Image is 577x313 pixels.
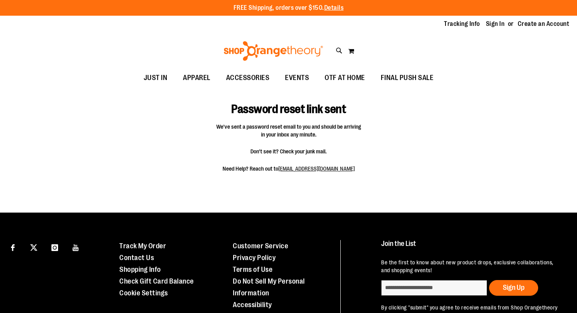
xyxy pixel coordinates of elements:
span: FINAL PUSH SALE [381,69,434,87]
a: Track My Order [119,242,166,250]
span: Sign Up [503,284,524,291]
span: Don't see it? Check your junk mail. [216,147,361,155]
a: APPAREL [175,69,218,87]
a: Accessibility [233,301,272,309]
a: Tracking Info [444,20,480,28]
a: Sign In [486,20,505,28]
a: Shopping Info [119,266,161,273]
img: Twitter [30,244,37,251]
a: OTF AT HOME [317,69,373,87]
a: Do Not Sell My Personal Information [233,277,305,297]
a: Customer Service [233,242,288,250]
span: Need Help? Reach out to [216,165,361,173]
a: Cookie Settings [119,289,168,297]
span: APPAREL [183,69,210,87]
p: FREE Shipping, orders over $150. [234,4,344,13]
a: Visit our Facebook page [6,240,20,254]
a: FINAL PUSH SALE [373,69,442,87]
span: JUST IN [144,69,168,87]
span: ACCESSORIES [226,69,270,87]
a: Visit our X page [27,240,41,254]
a: Visit our Youtube page [69,240,83,254]
a: Create an Account [518,20,570,28]
a: Privacy Policy [233,254,276,262]
p: Be the first to know about new product drops, exclusive collaborations, and shopping events! [381,258,562,274]
span: OTF AT HOME [325,69,365,87]
input: enter email [381,280,487,296]
button: Sign Up [489,280,538,296]
span: We've sent a password reset email to you and should be arriving in your inbox any minute. [216,123,361,138]
a: Contact Us [119,254,154,262]
img: Shop Orangetheory [223,41,324,61]
h4: Join the List [381,240,562,255]
a: Visit our Instagram page [48,240,62,254]
span: EVENTS [285,69,309,87]
a: JUST IN [136,69,175,87]
a: ACCESSORIES [218,69,278,87]
a: Terms of Use [233,266,272,273]
a: [EMAIL_ADDRESS][DOMAIN_NAME] [278,166,355,172]
a: Details [324,4,344,11]
h1: Password reset link sent [197,91,380,116]
a: EVENTS [277,69,317,87]
a: Check Gift Card Balance [119,277,194,285]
